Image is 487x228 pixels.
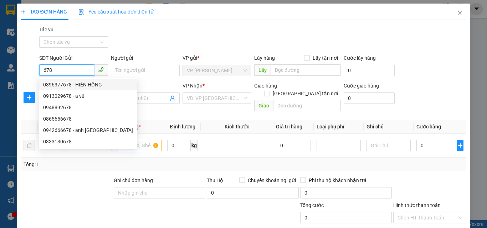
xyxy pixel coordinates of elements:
div: 0913029678 - a vũ [43,92,133,100]
button: plus [24,92,35,103]
span: Yêu cầu xuất hóa đơn điện tử [78,9,154,15]
input: 0 [276,140,311,151]
input: VD: Bàn, Ghế [118,140,162,151]
div: Tổng: 1 [24,160,189,168]
span: [GEOGRAPHIC_DATA] tận nơi [270,90,341,97]
div: SĐT Người Gửi [39,54,108,62]
img: icon [78,9,84,15]
span: VP Nhận [183,83,203,89]
div: 0333130678 [39,136,137,147]
span: Thu Hộ [207,177,223,183]
span: Định lượng [170,124,195,129]
button: delete [24,140,35,151]
div: 0913029678 - a vũ [39,90,137,102]
span: plus [24,95,35,100]
div: 0948892678 [43,104,133,111]
span: Tên hàng [118,124,141,129]
span: user-add [170,95,175,101]
span: plus [21,9,26,14]
div: 0396377678 - HIỀN HỒNG [43,81,133,89]
span: Tổng cước [300,202,324,208]
span: Phí thu hộ khách nhận trả [306,176,369,184]
span: Giao hàng [254,83,277,89]
div: 0942666678 - anh đức [39,124,137,136]
span: Cước hàng [416,124,441,129]
div: 0948892678 [39,102,137,113]
span: VP Hà Tĩnh [187,65,247,76]
span: Giao [254,100,273,111]
div: Người gửi [111,54,180,62]
input: Dọc đường [273,100,341,111]
span: Lấy tận nơi [310,54,341,62]
button: Close [450,4,470,23]
span: TẠO ĐƠN HÀNG [21,9,67,15]
span: kg [191,140,198,151]
div: 0333130678 [43,138,133,145]
label: Hình thức thanh toán [393,202,441,208]
div: 0865656678 [43,115,133,123]
div: 0865656678 [39,113,137,124]
span: phone [98,67,104,73]
span: Giá trị hàng [276,124,302,129]
th: Ghi chú [364,120,414,134]
label: Ghi chú đơn hàng [114,177,153,183]
input: Cước lấy hàng [344,65,395,76]
span: Lấy [254,64,271,76]
label: Cước giao hàng [344,83,379,89]
span: Lấy hàng [254,55,275,61]
input: Cước giao hàng [344,92,395,104]
input: Dọc đường [271,64,341,76]
div: Người nhận [111,82,180,90]
input: Ghi chú đơn hàng [114,187,205,198]
label: Cước lấy hàng [344,55,376,61]
th: Loại phụ phí [314,120,364,134]
input: Ghi Chú [366,140,411,151]
span: Kích thước [225,124,249,129]
div: 0396377678 - HIỀN HỒNG [39,79,137,90]
div: VP gửi [183,54,251,62]
span: close [457,10,463,16]
span: plus [457,143,463,148]
span: Chuyển khoản ng. gửi [245,176,299,184]
label: Tác vụ [39,27,53,32]
button: plus [457,140,463,151]
div: 0942666678 - anh [GEOGRAPHIC_DATA] [43,126,133,134]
